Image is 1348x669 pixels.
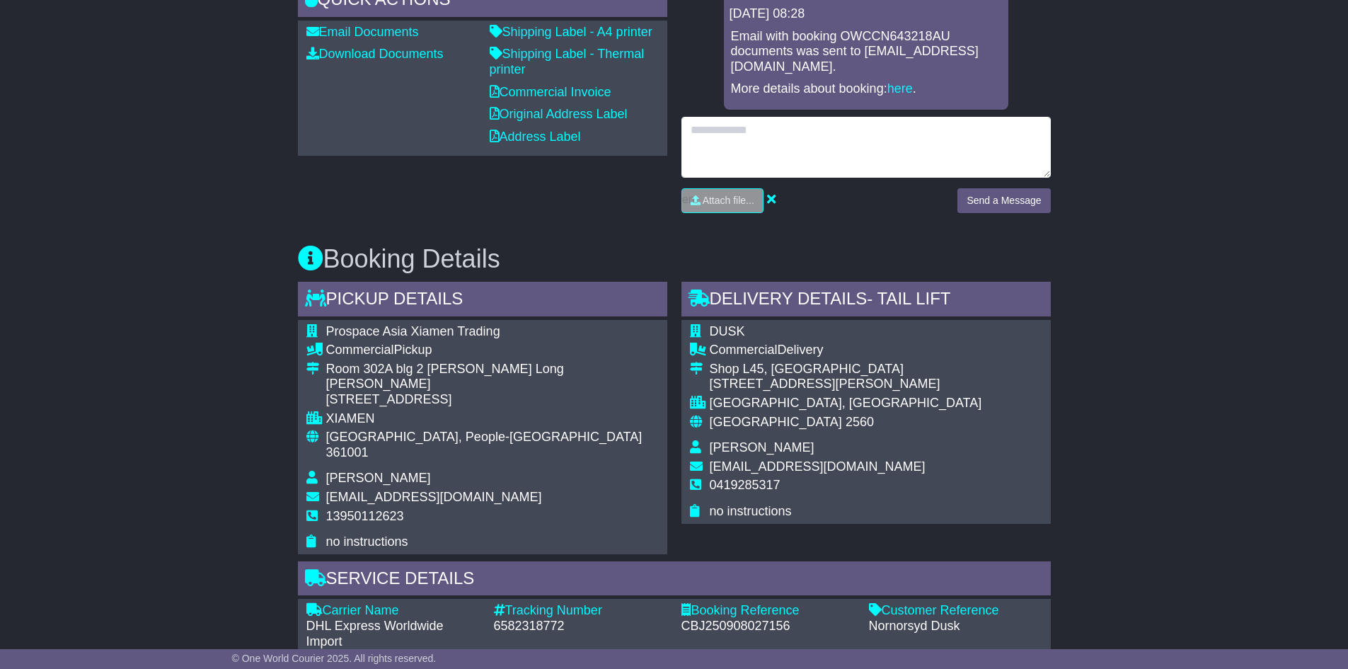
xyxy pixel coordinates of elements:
span: Commercial [710,343,778,357]
span: no instructions [710,504,792,518]
div: [STREET_ADDRESS][PERSON_NAME] [710,377,982,392]
a: Original Address Label [490,107,628,121]
a: here [887,81,913,96]
div: Booking Reference [681,603,855,619]
span: 13950112623 [326,509,404,523]
span: Prospace Asia Xiamen Trading [326,324,500,338]
div: [DATE] 08:28 [730,6,1003,22]
h3: Booking Details [298,245,1051,273]
a: Shipping Label - Thermal printer [490,47,645,76]
span: [PERSON_NAME] [326,471,431,485]
div: Pickup [326,343,659,358]
a: Email Documents [306,25,419,39]
span: DUSK [710,324,745,338]
div: [STREET_ADDRESS] [326,392,659,408]
span: 0419285317 [710,478,780,492]
span: [PERSON_NAME] [710,440,814,454]
div: Tracking Number [494,603,667,619]
span: 361001 [326,445,369,459]
div: CBJ250908027156 [681,619,855,634]
div: Nornorsyd Dusk [869,619,1042,634]
div: XIAMEN [326,411,659,427]
p: More details about booking: . [731,81,1001,97]
div: Pickup Details [298,282,667,320]
div: 6582318772 [494,619,667,634]
span: no instructions [326,534,408,549]
button: Send a Message [957,188,1050,213]
a: Download Documents [306,47,444,61]
span: [EMAIL_ADDRESS][DOMAIN_NAME] [710,459,926,474]
p: Email with booking OWCCN643218AU documents was sent to [EMAIL_ADDRESS][DOMAIN_NAME]. [731,29,1001,75]
div: Room 302A blg 2 [PERSON_NAME] Long [PERSON_NAME] [326,362,659,392]
span: © One World Courier 2025. All rights reserved. [232,653,437,664]
div: Carrier Name [306,603,480,619]
span: [GEOGRAPHIC_DATA], People-[GEOGRAPHIC_DATA] [326,430,643,444]
span: Commercial [326,343,394,357]
div: [GEOGRAPHIC_DATA], [GEOGRAPHIC_DATA] [710,396,982,411]
div: Delivery Details [681,282,1051,320]
a: Address Label [490,130,581,144]
div: Delivery [710,343,982,358]
div: Service Details [298,561,1051,600]
span: 2560 [846,415,874,429]
a: Shipping Label - A4 printer [490,25,652,39]
span: [EMAIL_ADDRESS][DOMAIN_NAME] [326,490,542,504]
span: [GEOGRAPHIC_DATA] [710,415,842,429]
div: DHL Express Worldwide Import [306,619,480,649]
div: Customer Reference [869,603,1042,619]
div: Shop L45, [GEOGRAPHIC_DATA] [710,362,982,377]
a: Commercial Invoice [490,85,611,99]
span: - Tail Lift [867,289,950,308]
